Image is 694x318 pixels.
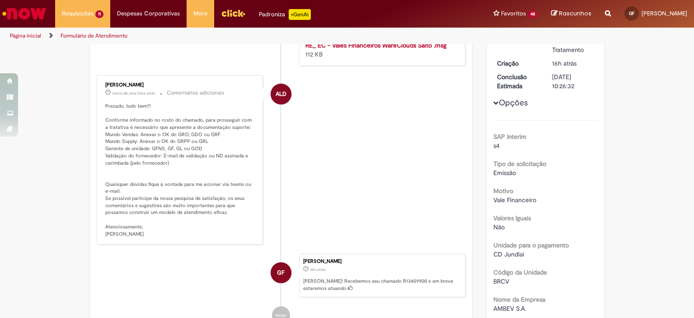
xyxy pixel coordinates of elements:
[493,142,500,150] span: s4
[167,89,225,97] small: Comentários adicionais
[552,59,594,68] div: 28/08/2025 18:53:11
[552,36,594,54] div: Em Tratamento
[493,295,545,304] b: Nome da Empresa
[493,277,509,285] span: BRCV
[221,6,245,20] img: click_logo_yellow_360x200.png
[310,267,326,272] time: 28/08/2025 18:53:11
[493,250,524,258] span: CD Jundiai
[271,262,291,283] div: Giovanna Rodrigues Faria
[305,41,446,49] a: RE_ EC - Vales Financeiros WareClouds Salto .msg
[493,268,547,276] b: Código da Unidade
[105,103,256,237] p: Prezado, tudo bem?! Conforme informado no rosto do chamado, para prosseguir com a tratativa é nec...
[493,304,526,313] span: AMBEV S.A.
[490,59,546,68] dt: Criação
[193,9,207,18] span: More
[97,254,465,297] li: Giovanna Rodrigues Faria
[10,32,41,39] a: Página inicial
[493,187,513,195] b: Motivo
[112,90,155,96] time: 29/08/2025 09:13:18
[490,72,546,90] dt: Conclusão Estimada
[95,10,103,18] span: 11
[559,9,591,18] span: Rascunhos
[117,9,180,18] span: Despesas Corporativas
[7,28,456,44] ul: Trilhas de página
[629,10,634,16] span: GF
[62,9,94,18] span: Requisições
[493,223,505,231] span: Não
[493,133,526,141] b: SAP Interim
[271,84,291,104] div: Andressa Luiza Da Silva
[303,278,460,292] p: [PERSON_NAME]! Recebemos seu chamado R13459900 e em breve estaremos atuando.
[642,9,687,17] span: [PERSON_NAME]
[493,241,569,249] b: Unidade para o pagamento
[493,160,546,168] b: Tipo de solicitação
[277,262,285,284] span: GF
[289,9,311,20] p: +GenAi
[493,169,516,177] span: Emissão
[305,41,456,59] div: 112 KB
[552,72,594,90] div: [DATE] 10:26:32
[303,259,460,264] div: [PERSON_NAME]
[552,59,577,67] span: 16h atrás
[528,10,538,18] span: 48
[493,214,531,222] b: Valores Iguais
[276,83,286,105] span: ALD
[61,32,127,39] a: Formulário de Atendimento
[501,9,526,18] span: Favoritos
[310,267,326,272] span: 16h atrás
[551,9,591,18] a: Rascunhos
[1,5,47,23] img: ServiceNow
[112,90,155,96] span: cerca de uma hora atrás
[493,196,536,204] span: Vale Financeiro
[259,9,311,20] div: Padroniza
[105,82,256,88] div: [PERSON_NAME]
